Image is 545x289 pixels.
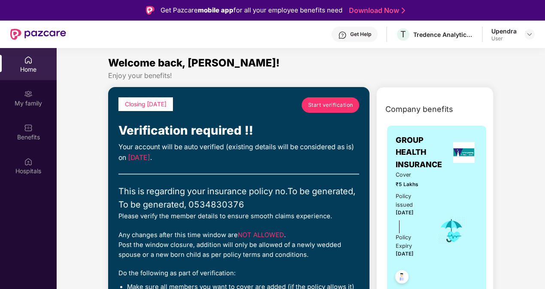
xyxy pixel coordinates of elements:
img: New Pazcare Logo [10,29,66,40]
img: svg+xml;base64,PHN2ZyBpZD0iRHJvcGRvd24tMzJ4MzIiIHhtbG5zPSJodHRwOi8vd3d3LnczLm9yZy8yMDAwL3N2ZyIgd2... [526,31,533,38]
img: svg+xml;base64,PHN2ZyBpZD0iQmVuZWZpdHMiIHhtbG5zPSJodHRwOi8vd3d3LnczLm9yZy8yMDAwL3N2ZyIgd2lkdGg9Ij... [24,123,33,132]
a: Start verification [302,97,359,113]
img: insurerLogo [453,142,475,163]
img: svg+xml;base64,PHN2ZyB3aWR0aD0iMjAiIGhlaWdodD0iMjAiIHZpZXdCb3g9IjAgMCAyMCAyMCIgZmlsbD0ibm9uZSIgeG... [24,90,33,98]
span: Company benefits [385,103,453,115]
span: ₹5 Lakhs [396,181,426,189]
img: svg+xml;base64,PHN2ZyBpZD0iSG9tZSIgeG1sbnM9Imh0dHA6Ly93d3cudzMub3JnLzIwMDAvc3ZnIiB3aWR0aD0iMjAiIG... [24,56,33,64]
span: Start verification [308,101,353,109]
img: icon [438,217,466,245]
div: Get Help [350,31,371,38]
img: svg+xml;base64,PHN2ZyBpZD0iSG9zcGl0YWxzIiB4bWxucz0iaHR0cDovL3d3dy53My5vcmcvMjAwMC9zdmciIHdpZHRoPS... [24,157,33,166]
span: Cover [396,171,426,179]
strong: mobile app [198,6,233,14]
div: Any changes after this time window are . Post the window closure, addition will only be allowed o... [118,230,359,260]
img: Stroke [402,6,405,15]
div: Please verify the member details to ensure smooth claims experience. [118,211,359,221]
span: [DATE] [128,154,150,162]
div: Enjoy your benefits! [108,71,494,80]
div: Do the following as part of verification: [118,268,359,278]
img: Logo [146,6,154,15]
span: [DATE] [396,251,414,257]
span: [DATE] [396,210,414,216]
span: Welcome back, [PERSON_NAME]! [108,57,280,69]
div: Tredence Analytics Solutions Private Limited [413,30,473,39]
img: svg+xml;base64,PHN2ZyBpZD0iSGVscC0zMngzMiIgeG1sbnM9Imh0dHA6Ly93d3cudzMub3JnLzIwMDAvc3ZnIiB3aWR0aD... [338,31,347,39]
div: This is regarding your insurance policy no. To be generated, To be generated, 0534830376 [118,185,359,211]
div: Your account will be auto verified (existing details will be considered as is) on . [118,142,359,163]
span: Closing [DATE] [125,101,167,108]
div: Verification required !! [118,121,359,140]
a: Download Now [349,6,403,15]
span: GROUP HEALTH INSURANCE [396,134,450,171]
div: Policy Expiry [396,233,426,250]
div: Policy issued [396,192,426,209]
div: Upendra [491,27,517,35]
span: NOT ALLOWED [238,231,284,239]
img: svg+xml;base64,PHN2ZyB4bWxucz0iaHR0cDovL3d3dy53My5vcmcvMjAwMC9zdmciIHdpZHRoPSI0OC45NDMiIGhlaWdodD... [391,268,412,289]
span: T [400,29,406,39]
div: Get Pazcare for all your employee benefits need [160,5,342,15]
div: User [491,35,517,42]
